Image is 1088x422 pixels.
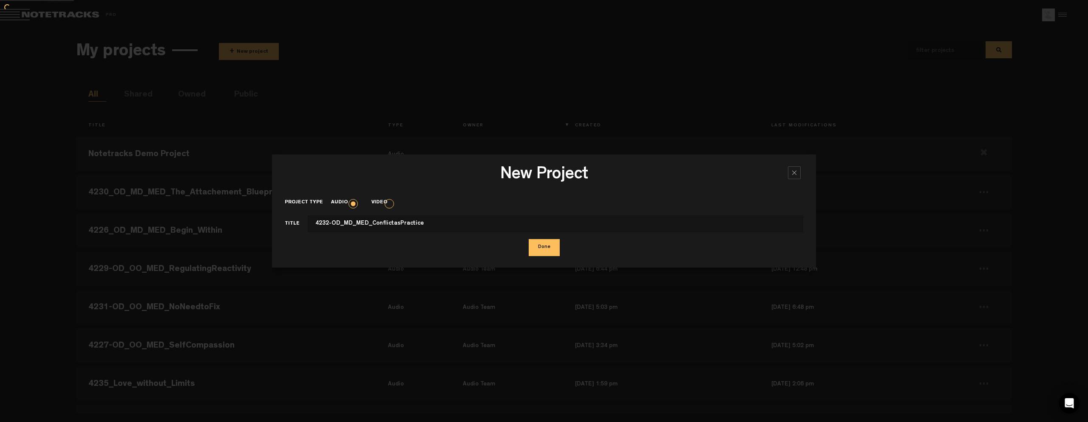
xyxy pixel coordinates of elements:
[529,239,560,256] button: Done
[285,199,331,206] label: Project type
[285,166,803,187] h3: New Project
[285,220,308,230] label: Title
[308,215,803,232] input: This field cannot contain only space(s)
[371,199,396,206] label: Video
[331,199,356,206] label: Audio
[1059,393,1079,413] div: Open Intercom Messenger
